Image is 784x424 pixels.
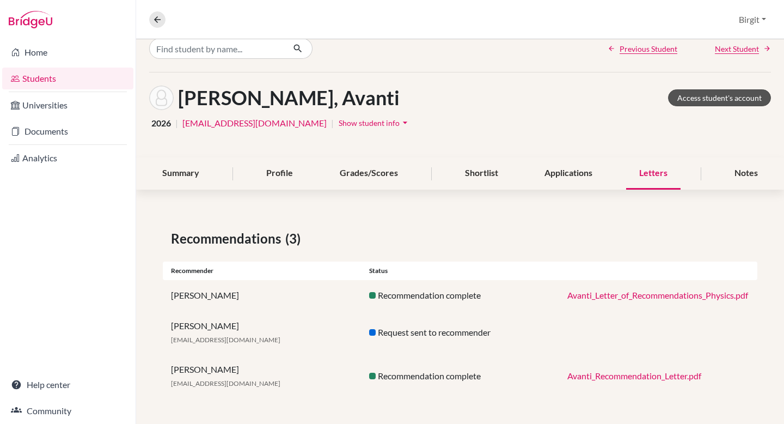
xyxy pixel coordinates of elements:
span: Previous Student [620,43,677,54]
span: | [175,117,178,130]
a: Documents [2,120,133,142]
span: (3) [285,229,305,249]
a: Universities [2,94,133,116]
div: Grades/Scores [327,158,411,190]
div: [PERSON_NAME] [163,363,361,389]
span: [EMAIL_ADDRESS][DOMAIN_NAME] [171,336,280,344]
i: arrow_drop_down [400,117,411,128]
a: Students [2,68,133,89]
button: Show student infoarrow_drop_down [338,114,411,131]
button: Birgit [734,9,771,30]
div: Letters [626,158,681,190]
a: Next Student [715,43,771,54]
span: Show student info [339,118,400,128]
div: Summary [149,158,212,190]
span: | [331,117,334,130]
img: Bridge-U [9,11,52,28]
h1: [PERSON_NAME], Avanti [178,86,400,110]
img: Avanti Poddar's avatar [149,86,174,110]
a: Avanti_Letter_of_Recommendations_Physics.pdf [567,290,748,300]
a: Help center [2,374,133,396]
a: Home [2,41,133,63]
div: Status [361,266,559,276]
div: [PERSON_NAME] [163,319,361,346]
div: Recommendation complete [361,370,559,383]
span: Recommendations [171,229,285,249]
a: Access student's account [668,89,771,106]
a: Previous Student [608,43,677,54]
div: Shortlist [452,158,511,190]
a: Avanti_Recommendation_Letter.pdf [567,371,701,381]
span: [EMAIL_ADDRESS][DOMAIN_NAME] [171,379,280,387]
a: [EMAIL_ADDRESS][DOMAIN_NAME] [182,117,327,130]
span: Next Student [715,43,759,54]
div: [PERSON_NAME] [163,289,361,302]
input: Find student by name... [149,38,284,59]
div: Applications [531,158,605,190]
a: Community [2,400,133,422]
span: 2026 [151,117,171,130]
div: Request sent to recommender [361,326,559,339]
a: Analytics [2,147,133,169]
div: Recommender [163,266,361,276]
div: Profile [253,158,306,190]
div: Recommendation complete [361,289,559,302]
div: Notes [721,158,771,190]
